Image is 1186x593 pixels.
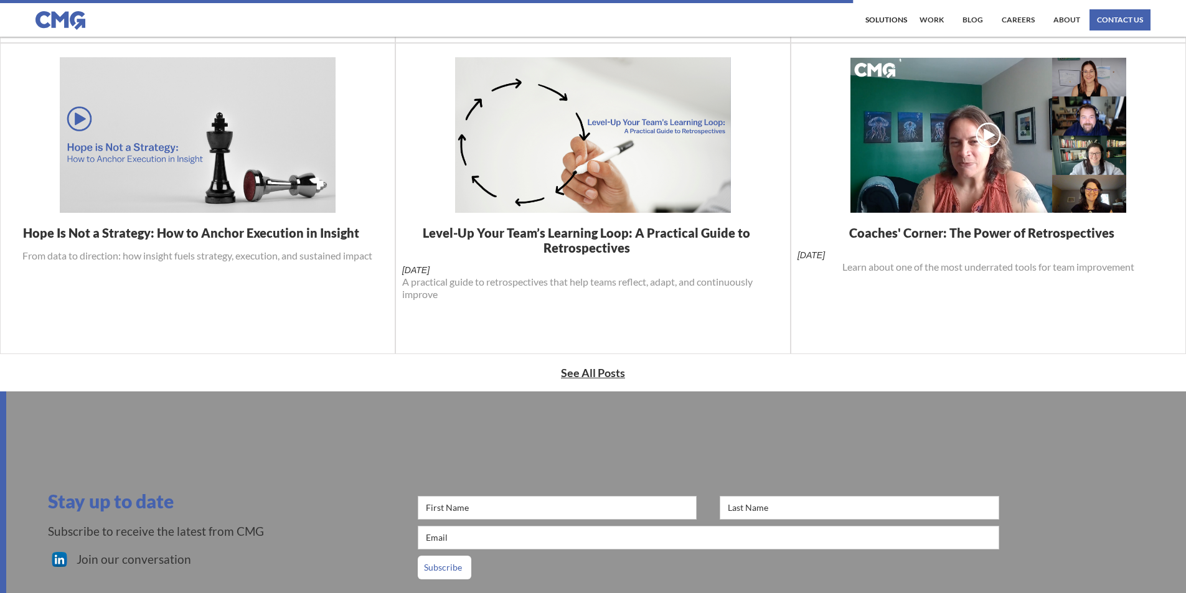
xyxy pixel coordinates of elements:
[48,525,405,538] h1: Subscribe to receive the latest from CMG
[720,496,999,520] input: Last Name
[842,261,1134,273] p: Learn about one of the most underrated tools for team improvement
[959,9,986,30] a: Blog
[77,553,191,566] div: Join our conversation
[418,490,1145,579] form: Email Form
[916,9,947,30] a: work
[418,496,697,520] input: First Name
[402,225,784,255] h1: Level-Up Your Team’s Learning Loop: A Practical Guide to Retrospectives
[402,225,784,313] a: Level-Up Your Team’s Learning Loop: A Practical Guide to Retrospectives[DATE]A practical guide to...
[22,250,372,262] p: From data to direction: how insight fuels strategy, execution, and sustained impact
[1097,16,1143,24] div: contact us
[7,225,388,274] a: Hope Is Not a Strategy: How to Anchor Execution in InsightFrom data to direction: how insight fue...
[418,526,999,549] input: Email
[23,225,372,240] h1: Hope Is Not a Strategy: How to Anchor Execution in Insight
[865,16,907,24] div: Solutions
[1050,9,1083,30] a: About
[35,11,85,30] img: CMG logo in blue.
[999,9,1038,30] a: Careers
[402,264,430,276] div: [DATE]
[798,250,825,261] div: [DATE]
[48,490,405,512] h1: Stay up to date
[849,225,1127,240] h1: Coaches' Corner: The Power of Retrospectives
[48,551,194,568] a: Join our conversation
[418,556,471,579] input: Subscribe
[402,276,784,301] p: A practical guide to retrospectives that help teams reflect, adapt, and continuously improve
[561,366,625,380] a: See All Posts
[798,225,1179,286] a: Coaches' Corner: The Power of Retrospectives[DATE]Learn about one of the most underrated tools fo...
